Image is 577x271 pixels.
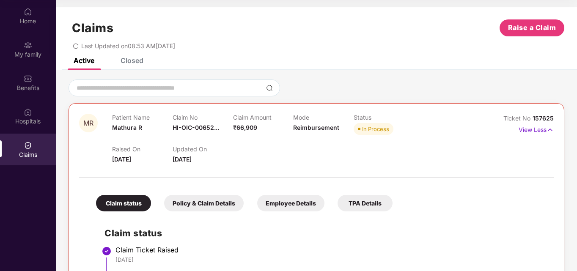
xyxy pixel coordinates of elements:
[112,124,142,131] span: Mathura R
[24,108,32,116] img: svg+xml;base64,PHN2ZyBpZD0iSG9zcGl0YWxzIiB4bWxucz0iaHR0cDovL3d3dy53My5vcmcvMjAwMC9zdmciIHdpZHRoPS...
[519,123,554,134] p: View Less
[24,74,32,83] img: svg+xml;base64,PHN2ZyBpZD0iQmVuZWZpdHMiIHhtbG5zPSJodHRwOi8vd3d3LnczLm9yZy8yMDAwL3N2ZyIgd2lkdGg9Ij...
[293,114,354,121] p: Mode
[72,21,113,35] h1: Claims
[121,56,143,65] div: Closed
[24,8,32,16] img: svg+xml;base64,PHN2ZyBpZD0iSG9tZSIgeG1sbnM9Imh0dHA6Ly93d3cudzMub3JnLzIwMDAvc3ZnIiB3aWR0aD0iMjAiIG...
[257,195,324,211] div: Employee Details
[24,141,32,150] img: svg+xml;base64,PHN2ZyBpZD0iQ2xhaW0iIHhtbG5zPSJodHRwOi8vd3d3LnczLm9yZy8yMDAwL3N2ZyIgd2lkdGg9IjIwIi...
[533,115,554,122] span: 157625
[81,42,175,49] span: Last Updated on 08:53 AM[DATE]
[164,195,244,211] div: Policy & Claim Details
[233,114,294,121] p: Claim Amount
[173,145,233,153] p: Updated On
[112,114,173,121] p: Patient Name
[115,256,545,263] div: [DATE]
[173,124,219,131] span: HI-OIC-00652...
[73,42,79,49] span: redo
[173,114,233,121] p: Claim No
[547,125,554,134] img: svg+xml;base64,PHN2ZyB4bWxucz0iaHR0cDovL3d3dy53My5vcmcvMjAwMC9zdmciIHdpZHRoPSIxNyIgaGVpZ2h0PSIxNy...
[24,41,32,49] img: svg+xml;base64,PHN2ZyB3aWR0aD0iMjAiIGhlaWdodD0iMjAiIHZpZXdCb3g9IjAgMCAyMCAyMCIgZmlsbD0ibm9uZSIgeG...
[112,145,173,153] p: Raised On
[508,22,556,33] span: Raise a Claim
[233,124,257,131] span: ₹66,909
[354,114,414,121] p: Status
[115,246,545,254] div: Claim Ticket Raised
[104,226,545,240] h2: Claim status
[503,115,533,122] span: Ticket No
[74,56,94,65] div: Active
[96,195,151,211] div: Claim status
[266,85,273,91] img: svg+xml;base64,PHN2ZyBpZD0iU2VhcmNoLTMyeDMyIiB4bWxucz0iaHR0cDovL3d3dy53My5vcmcvMjAwMC9zdmciIHdpZH...
[362,125,389,133] div: In Process
[500,19,564,36] button: Raise a Claim
[83,120,93,127] span: MR
[293,124,339,131] span: Reimbursement
[173,156,192,163] span: [DATE]
[102,246,112,256] img: svg+xml;base64,PHN2ZyBpZD0iU3RlcC1Eb25lLTMyeDMyIiB4bWxucz0iaHR0cDovL3d3dy53My5vcmcvMjAwMC9zdmciIH...
[338,195,393,211] div: TPA Details
[112,156,131,163] span: [DATE]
